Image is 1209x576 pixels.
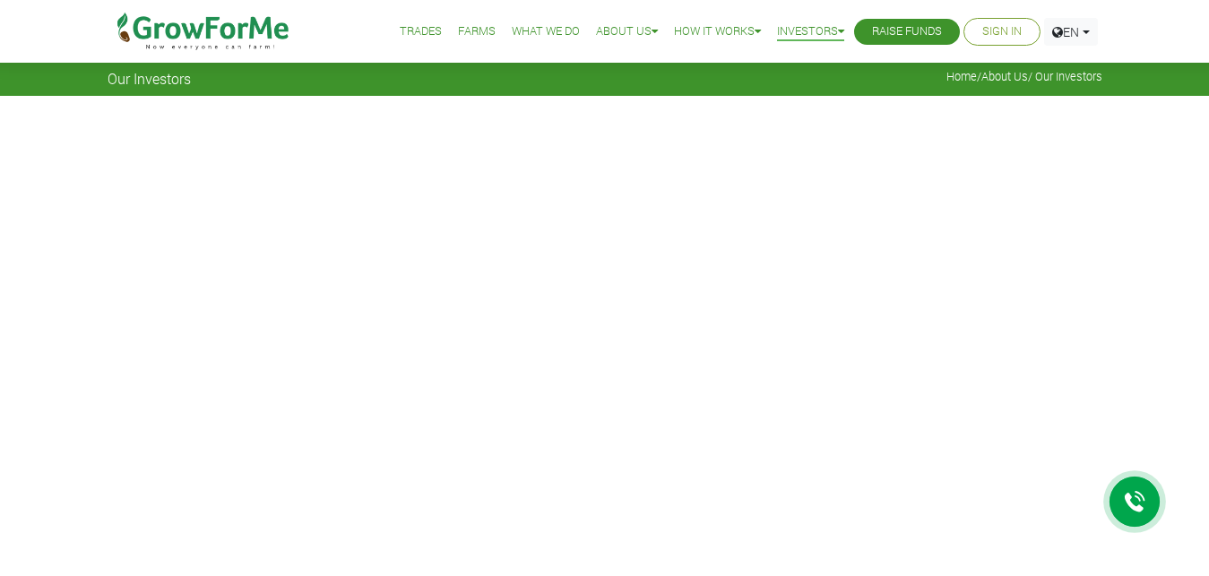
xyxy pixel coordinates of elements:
[1044,18,1098,46] a: EN
[512,22,580,41] a: What We Do
[982,22,1022,41] a: Sign In
[872,22,942,41] a: Raise Funds
[946,69,977,83] a: Home
[458,22,496,41] a: Farms
[400,22,442,41] a: Trades
[981,69,1028,83] a: About Us
[108,70,191,87] span: Our Investors
[596,22,658,41] a: About Us
[777,22,844,41] a: Investors
[674,22,761,41] a: How it Works
[946,70,1102,83] span: / / Our Investors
